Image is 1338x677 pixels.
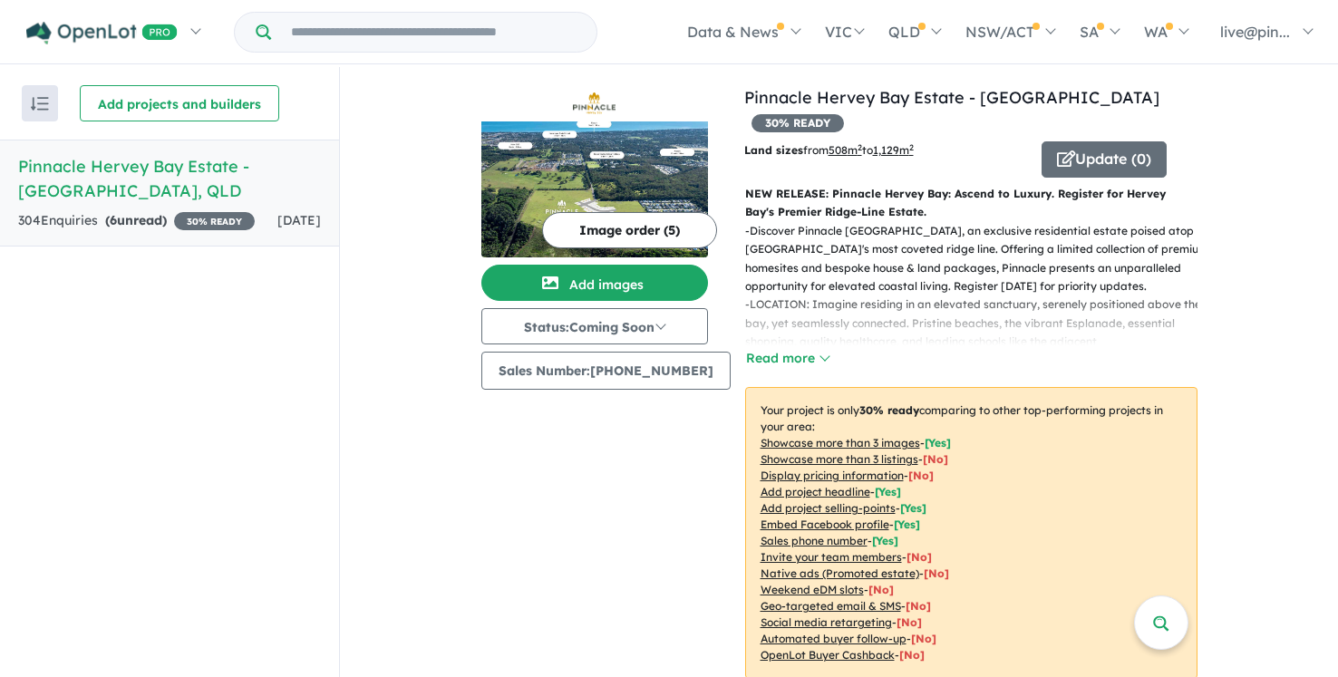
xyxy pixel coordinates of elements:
span: [No] [899,648,925,662]
u: Showcase more than 3 images [761,436,920,450]
button: Read more [745,348,830,369]
img: sort.svg [31,97,49,111]
b: Land sizes [744,143,803,157]
img: Openlot PRO Logo White [26,22,178,44]
u: Display pricing information [761,469,904,482]
img: Pinnacle Hervey Bay Estate - Wondunna Logo [489,92,701,114]
u: Social media retargeting [761,615,892,629]
span: [ Yes ] [900,501,926,515]
h5: Pinnacle Hervey Bay Estate - [GEOGRAPHIC_DATA] , QLD [18,154,321,203]
p: NEW RELEASE: Pinnacle Hervey Bay: Ascend to Luxury. Register for Hervey Bay's Premier Ridge-Line ... [745,185,1197,222]
u: Automated buyer follow-up [761,632,907,645]
span: [ Yes ] [875,485,901,498]
span: live@pin... [1220,23,1290,41]
u: 1,129 m [873,143,914,157]
span: 6 [110,212,117,228]
button: Add images [481,265,708,301]
u: Weekend eDM slots [761,583,864,596]
span: [ Yes ] [872,534,898,547]
u: Sales phone number [761,534,868,547]
strong: ( unread) [105,212,167,228]
button: Status:Coming Soon [481,308,708,344]
span: [DATE] [277,212,321,228]
u: Add project headline [761,485,870,498]
span: [ No ] [908,469,934,482]
span: [No] [906,599,931,613]
img: Pinnacle Hervey Bay Estate - Wondunna [481,121,708,257]
span: [ No ] [923,452,948,466]
span: [ No ] [907,550,932,564]
span: [No] [868,583,894,596]
p: - LOCATION: Imagine residing in an elevated sanctuary, serenely positioned above the bay, yet sea... [745,295,1212,370]
a: Pinnacle Hervey Bay Estate - Wondunna LogoPinnacle Hervey Bay Estate - Wondunna [481,85,708,257]
u: Invite your team members [761,550,902,564]
u: Geo-targeted email & SMS [761,599,901,613]
button: Update (0) [1042,141,1167,178]
div: 304 Enquir ies [18,210,255,232]
span: [No] [911,632,936,645]
span: to [862,143,914,157]
span: [ Yes ] [925,436,951,450]
sup: 2 [858,142,862,152]
u: Embed Facebook profile [761,517,889,531]
button: Add projects and builders [80,85,279,121]
input: Try estate name, suburb, builder or developer [275,13,593,52]
p: - Discover Pinnacle [GEOGRAPHIC_DATA], an exclusive residential estate poised atop [GEOGRAPHIC_DA... [745,222,1212,296]
u: 508 m [829,143,862,157]
button: Image order (5) [542,212,717,248]
span: [ Yes ] [894,517,920,531]
span: [No] [924,566,949,580]
span: 30 % READY [174,212,255,230]
button: Sales Number:[PHONE_NUMBER] [481,352,731,390]
b: 30 % ready [859,403,919,417]
u: Showcase more than 3 listings [761,452,918,466]
u: Native ads (Promoted estate) [761,566,919,580]
u: OpenLot Buyer Cashback [761,648,895,662]
sup: 2 [909,142,914,152]
span: 30 % READY [751,114,844,132]
a: Pinnacle Hervey Bay Estate - [GEOGRAPHIC_DATA] [744,87,1159,108]
span: [No] [897,615,922,629]
p: from [744,141,1028,160]
u: Add project selling-points [761,501,896,515]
